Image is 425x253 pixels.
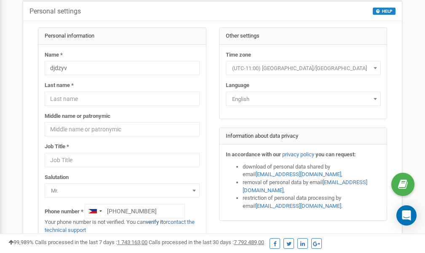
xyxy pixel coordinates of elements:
[45,61,200,75] input: Name
[45,51,63,59] label: Name *
[45,219,195,233] a: contact the technical support
[35,239,147,245] span: Calls processed in the last 7 days :
[45,153,200,167] input: Job Title
[45,218,200,234] p: Your phone number is not verified. You can or
[234,239,264,245] u: 7 792 489,00
[45,208,83,216] label: Phone number *
[85,204,185,218] input: +1-800-555-55-55
[243,163,381,179] li: download of personal data shared by email ,
[219,128,387,145] div: Information about data privacy
[226,82,249,90] label: Language
[396,205,417,226] div: Open Intercom Messenger
[146,219,163,225] a: verify it
[373,8,396,15] button: HELP
[149,239,264,245] span: Calls processed in the last 30 days :
[226,92,381,106] span: English
[8,239,34,245] span: 99,989%
[243,179,381,194] li: removal of personal data by email ,
[45,82,74,90] label: Last name *
[229,63,378,74] span: (UTC-11:00) Pacific/Midway
[315,151,356,158] strong: you can request:
[229,93,378,105] span: English
[226,51,251,59] label: Time zone
[282,151,314,158] a: privacy policy
[45,112,110,120] label: Middle name or patronymic
[256,203,341,209] a: [EMAIL_ADDRESS][DOMAIN_NAME]
[45,174,69,182] label: Salutation
[256,171,341,177] a: [EMAIL_ADDRESS][DOMAIN_NAME]
[226,61,381,75] span: (UTC-11:00) Pacific/Midway
[29,8,81,15] h5: Personal settings
[243,179,367,193] a: [EMAIL_ADDRESS][DOMAIN_NAME]
[38,28,206,45] div: Personal information
[85,204,104,218] div: Telephone country code
[226,151,281,158] strong: In accordance with our
[45,122,200,136] input: Middle name or patronymic
[219,28,387,45] div: Other settings
[45,92,200,106] input: Last name
[45,183,200,198] span: Mr.
[45,143,69,151] label: Job Title *
[243,194,381,210] li: restriction of personal data processing by email .
[117,239,147,245] u: 1 743 163,00
[48,185,197,197] span: Mr.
